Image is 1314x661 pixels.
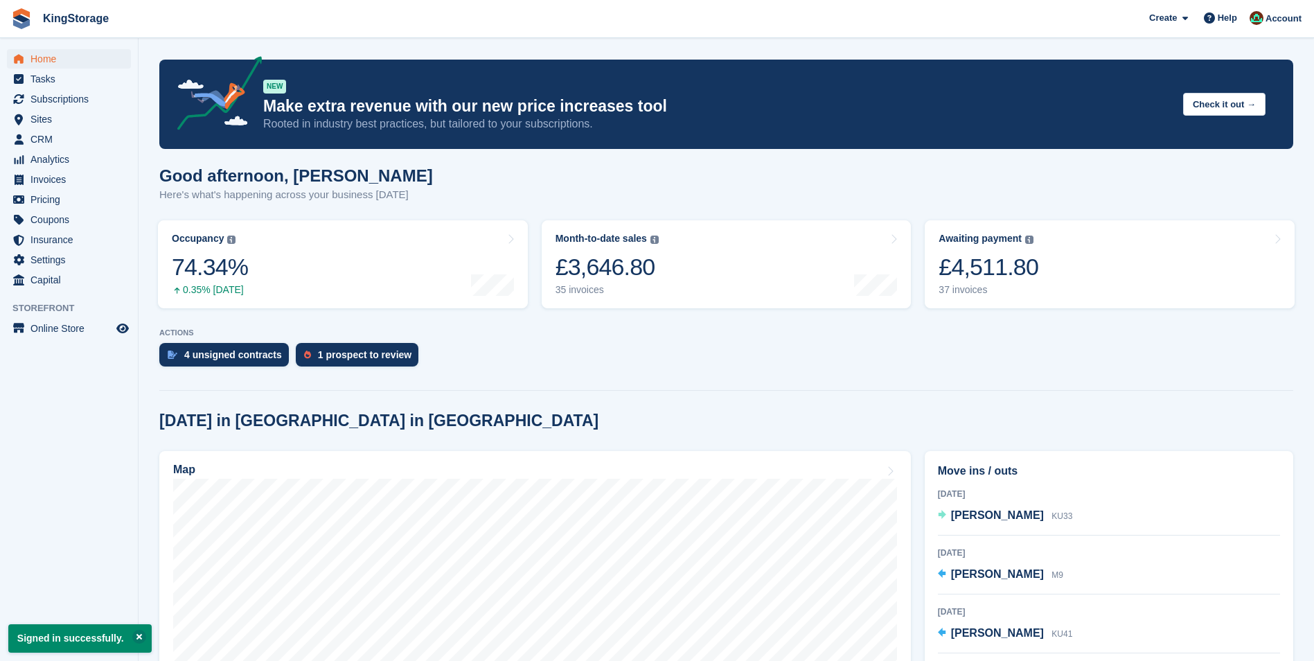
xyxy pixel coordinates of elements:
[542,220,912,308] a: Month-to-date sales £3,646.80 35 invoices
[159,187,433,203] p: Here's what's happening across your business [DATE]
[1183,93,1266,116] button: Check it out →
[938,566,1063,584] a: [PERSON_NAME] M9
[159,166,433,185] h1: Good afternoon, [PERSON_NAME]
[172,284,248,296] div: 0.35% [DATE]
[7,250,131,270] a: menu
[30,69,114,89] span: Tasks
[556,284,659,296] div: 35 invoices
[318,349,411,360] div: 1 prospect to review
[30,170,114,189] span: Invoices
[7,89,131,109] a: menu
[1250,11,1263,25] img: John King
[951,509,1044,521] span: [PERSON_NAME]
[7,69,131,89] a: menu
[7,270,131,290] a: menu
[30,210,114,229] span: Coupons
[227,236,236,244] img: icon-info-grey-7440780725fd019a000dd9b08b2336e03edf1995a4989e88bcd33f0948082b44.svg
[296,343,425,373] a: 1 prospect to review
[556,233,647,245] div: Month-to-date sales
[7,190,131,209] a: menu
[7,109,131,129] a: menu
[30,319,114,338] span: Online Store
[7,150,131,169] a: menu
[166,56,263,135] img: price-adjustments-announcement-icon-8257ccfd72463d97f412b2fc003d46551f7dbcb40ab6d574587a9cd5c0d94...
[30,49,114,69] span: Home
[925,220,1295,308] a: Awaiting payment £4,511.80 37 invoices
[159,328,1293,337] p: ACTIONS
[1051,629,1072,639] span: KU41
[7,319,131,338] a: menu
[951,568,1044,580] span: [PERSON_NAME]
[168,351,177,359] img: contract_signature_icon-13c848040528278c33f63329250d36e43548de30e8caae1d1a13099fd9432cc5.svg
[1051,511,1072,521] span: KU33
[939,233,1022,245] div: Awaiting payment
[650,236,659,244] img: icon-info-grey-7440780725fd019a000dd9b08b2336e03edf1995a4989e88bcd33f0948082b44.svg
[172,253,248,281] div: 74.34%
[172,233,224,245] div: Occupancy
[1025,236,1033,244] img: icon-info-grey-7440780725fd019a000dd9b08b2336e03edf1995a4989e88bcd33f0948082b44.svg
[938,606,1280,618] div: [DATE]
[184,349,282,360] div: 4 unsigned contracts
[30,190,114,209] span: Pricing
[1266,12,1302,26] span: Account
[30,230,114,249] span: Insurance
[263,96,1172,116] p: Make extra revenue with our new price increases tool
[304,351,311,359] img: prospect-51fa495bee0391a8d652442698ab0144808aea92771e9ea1ae160a38d050c398.svg
[159,343,296,373] a: 4 unsigned contracts
[938,488,1280,500] div: [DATE]
[159,412,598,430] h2: [DATE] in [GEOGRAPHIC_DATA] in [GEOGRAPHIC_DATA]
[12,301,138,315] span: Storefront
[1218,11,1237,25] span: Help
[938,547,1280,559] div: [DATE]
[158,220,528,308] a: Occupancy 74.34% 0.35% [DATE]
[556,253,659,281] div: £3,646.80
[7,170,131,189] a: menu
[939,253,1038,281] div: £4,511.80
[263,80,286,94] div: NEW
[30,150,114,169] span: Analytics
[939,284,1038,296] div: 37 invoices
[30,250,114,270] span: Settings
[30,270,114,290] span: Capital
[8,624,152,653] p: Signed in successfully.
[7,130,131,149] a: menu
[951,627,1044,639] span: [PERSON_NAME]
[7,49,131,69] a: menu
[30,130,114,149] span: CRM
[7,210,131,229] a: menu
[7,230,131,249] a: menu
[938,507,1073,525] a: [PERSON_NAME] KU33
[30,109,114,129] span: Sites
[263,116,1172,132] p: Rooted in industry best practices, but tailored to your subscriptions.
[173,464,195,476] h2: Map
[114,320,131,337] a: Preview store
[1149,11,1177,25] span: Create
[938,625,1073,643] a: [PERSON_NAME] KU41
[938,463,1280,479] h2: Move ins / outs
[1051,570,1063,580] span: M9
[11,8,32,29] img: stora-icon-8386f47178a22dfd0bd8f6a31ec36ba5ce8667c1dd55bd0f319d3a0aa187defe.svg
[37,7,114,30] a: KingStorage
[30,89,114,109] span: Subscriptions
